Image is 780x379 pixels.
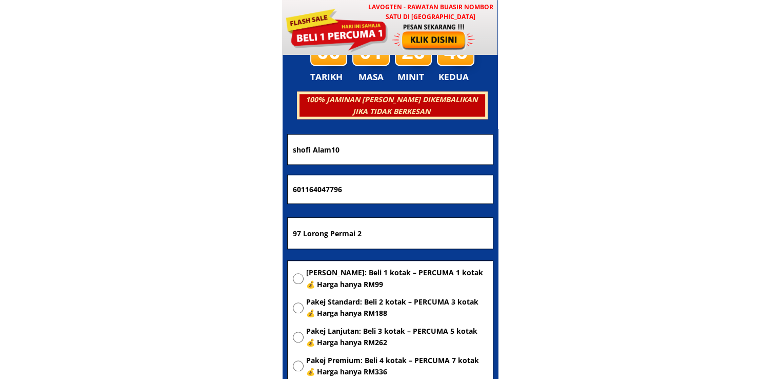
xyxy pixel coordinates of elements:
span: Pakej Standard: Beli 2 kotak – PERCUMA 3 kotak 💰 Harga hanya RM188 [306,296,488,319]
span: Pakej Lanjutan: Beli 3 kotak – PERCUMA 5 kotak 💰 Harga hanya RM262 [306,326,488,349]
input: Nombor Telefon Bimbit [290,175,490,204]
h3: 100% JAMINAN [PERSON_NAME] DIKEMBALIKAN JIKA TIDAK BERKESAN [298,94,485,117]
h3: LAVOGTEN - Rawatan Buasir Nombor Satu di [GEOGRAPHIC_DATA] [363,2,498,22]
h3: TARIKH [310,70,353,84]
input: Alamat [290,218,490,249]
h3: MASA [354,70,389,84]
h3: KEDUA [438,70,472,84]
span: [PERSON_NAME]: Beli 1 kotak – PERCUMA 1 kotak 💰 Harga hanya RM99 [306,267,488,290]
span: Pakej Premium: Beli 4 kotak – PERCUMA 7 kotak 💰 Harga hanya RM336 [306,355,488,378]
h3: MINIT [397,70,428,84]
input: Nama penuh [290,135,490,164]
